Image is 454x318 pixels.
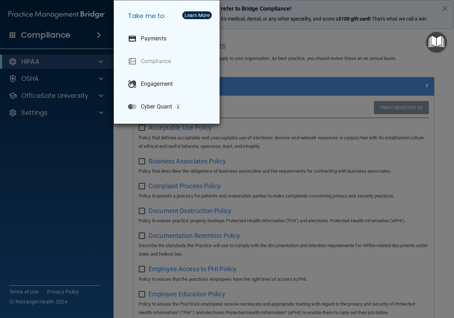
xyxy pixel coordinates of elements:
[141,103,172,110] p: Cyber Quant
[122,6,214,26] h5: Take me to:
[122,51,214,71] a: Compliance
[141,35,166,42] p: Payments
[122,97,214,117] a: Cyber Quant
[141,80,173,88] p: Engagement
[426,32,447,53] button: Open Resource Center
[182,11,212,19] button: Learn More
[122,29,214,49] a: Payments
[122,74,214,94] a: Engagement
[184,13,210,18] div: Learn More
